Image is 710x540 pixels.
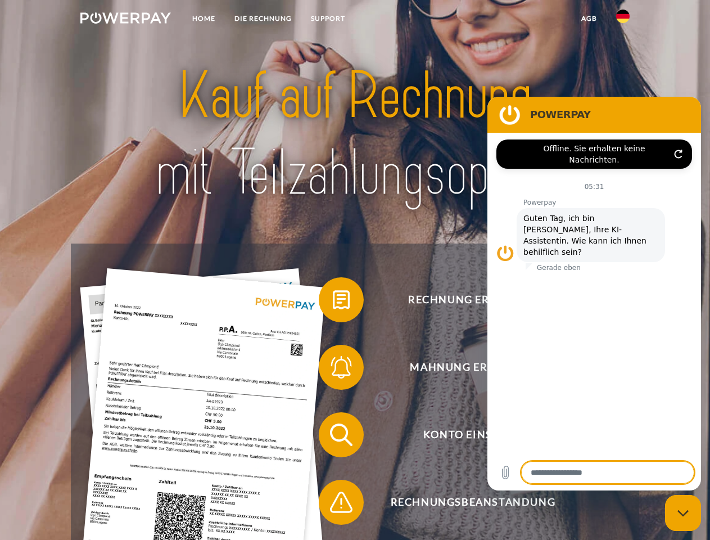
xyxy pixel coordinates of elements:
[327,286,355,314] img: qb_bill.svg
[225,8,301,29] a: DIE RECHNUNG
[107,54,603,215] img: title-powerpay_de.svg
[319,412,611,457] button: Konto einsehen
[183,8,225,29] a: Home
[80,12,171,24] img: logo-powerpay-white.svg
[487,97,701,490] iframe: Messaging-Fenster
[665,495,701,531] iframe: Schaltfläche zum Öffnen des Messaging-Fensters; Konversation läuft
[319,480,611,525] button: Rechnungsbeanstandung
[327,488,355,516] img: qb_warning.svg
[327,353,355,381] img: qb_bell.svg
[319,277,611,322] button: Rechnung erhalten?
[335,345,610,390] span: Mahnung erhalten?
[335,480,610,525] span: Rechnungsbeanstandung
[572,8,607,29] a: agb
[327,421,355,449] img: qb_search.svg
[335,412,610,457] span: Konto einsehen
[335,277,610,322] span: Rechnung erhalten?
[301,8,355,29] a: SUPPORT
[319,345,611,390] button: Mahnung erhalten?
[616,10,630,23] img: de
